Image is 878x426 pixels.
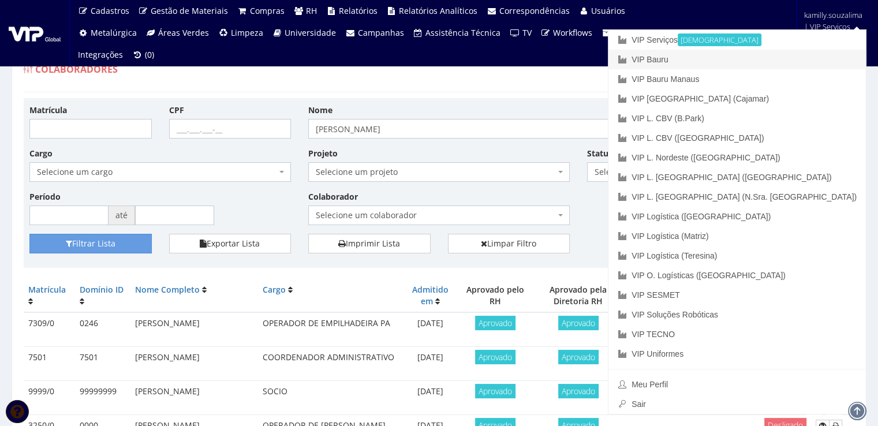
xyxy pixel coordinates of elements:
a: Admitido em [412,284,449,307]
td: 0246 [75,312,130,347]
input: ___.___.___-__ [169,119,292,139]
span: Selecione um projeto [316,166,555,178]
span: kamilly.souzalima | VIP Serviços [804,9,863,32]
td: SOCIO [258,381,401,415]
label: Status [587,148,612,159]
span: Selecione um cargo [29,162,291,182]
td: COORDENADOR ADMINISTRATIVO [258,347,401,381]
a: VIP Serviços[DEMOGRAPHIC_DATA] [608,30,866,50]
td: 7501 [75,347,130,381]
span: Selecione um colaborador [308,205,570,225]
a: VIP Logística (Matriz) [608,226,866,246]
a: VIP Uniformes [608,344,866,364]
span: Usuários [591,5,625,16]
a: VIP Logística ([GEOGRAPHIC_DATA]) [608,207,866,226]
a: TV [505,22,536,44]
span: Relatórios [339,5,378,16]
span: Áreas Verdes [158,27,209,38]
td: 99999999 [75,381,130,415]
span: até [109,205,135,225]
td: [PERSON_NAME] [130,347,257,381]
a: Sair [608,394,866,414]
span: Correspondências [499,5,570,16]
td: [PERSON_NAME] [130,381,257,415]
a: Áreas Verdes [141,22,214,44]
a: VIP [GEOGRAPHIC_DATA] (Cajamar) [608,89,866,109]
label: Projeto [308,148,338,159]
span: Selecione um projeto [308,162,570,182]
a: VIP Soluções Robóticas [608,305,866,324]
span: Aprovado [558,316,599,330]
span: Arquivo Morto [614,27,670,38]
a: Cargo [263,284,286,295]
a: Campanhas [341,22,409,44]
a: VIP TECNO [608,324,866,344]
span: Colaboradores [35,63,118,76]
a: VIP L. [GEOGRAPHIC_DATA] (N.Sra. [GEOGRAPHIC_DATA]) [608,187,866,207]
a: (0) [128,44,159,66]
span: Selecione um status [587,162,709,182]
a: VIP Logística (Teresina) [608,246,866,266]
span: Aprovado [475,316,515,330]
a: Workflows [536,22,597,44]
a: Domínio ID [80,284,124,295]
label: Matrícula [29,104,67,116]
label: Período [29,191,61,203]
label: Nome [308,104,332,116]
label: Colaborador [308,191,358,203]
a: VIP O. Logísticas ([GEOGRAPHIC_DATA]) [608,266,866,285]
button: Filtrar Lista [29,234,152,253]
a: Meu Perfil [608,375,866,394]
span: Workflows [553,27,592,38]
td: 7309/0 [24,312,75,347]
span: Aprovado [558,350,599,364]
span: Aprovado [475,350,515,364]
button: Exportar Lista [169,234,292,253]
td: 7501 [24,347,75,381]
span: Limpeza [231,27,263,38]
a: Universidade [268,22,341,44]
a: Assistência Técnica [409,22,506,44]
span: (0) [145,49,154,60]
a: Nome Completo [135,284,200,295]
span: TV [522,27,532,38]
span: Relatórios Analíticos [399,5,477,16]
span: Assistência Técnica [425,27,500,38]
a: VIP L. Nordeste ([GEOGRAPHIC_DATA]) [608,148,866,167]
a: VIP Bauru [608,50,866,69]
th: Aprovado pela Diretoria RH [530,279,626,312]
a: VIP L. CBV ([GEOGRAPHIC_DATA]) [608,128,866,148]
label: Cargo [29,148,53,159]
span: Selecione um colaborador [316,210,555,221]
td: 9999/0 [24,381,75,415]
span: Selecione um cargo [37,166,277,178]
span: Universidade [285,27,336,38]
label: CPF [169,104,184,116]
span: Aprovado [558,384,599,398]
img: logo [9,24,61,42]
td: OPERADOR DE EMPILHADEIRA PA [258,312,401,347]
th: Aprovado pelo RH [460,279,530,312]
span: Cadastros [91,5,129,16]
span: Campanhas [358,27,404,38]
span: Gestão de Materiais [151,5,228,16]
a: VIP L. [GEOGRAPHIC_DATA] ([GEOGRAPHIC_DATA]) [608,167,866,187]
td: [DATE] [400,312,460,347]
a: VIP L. CBV (B.Park) [608,109,866,128]
span: Compras [250,5,285,16]
a: Limpar Filtro [448,234,570,253]
a: Metalúrgica [73,22,141,44]
a: Matrícula [28,284,66,295]
span: Integrações [78,49,123,60]
a: VIP Bauru Manaus [608,69,866,89]
a: Integrações [73,44,128,66]
span: RH [306,5,317,16]
span: Metalúrgica [91,27,137,38]
a: Limpeza [214,22,268,44]
a: Imprimir Lista [308,234,431,253]
td: [DATE] [400,347,460,381]
a: Arquivo Morto [597,22,674,44]
span: Selecione um status [595,166,695,178]
span: Aprovado [475,384,515,398]
td: [DATE] [400,381,460,415]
